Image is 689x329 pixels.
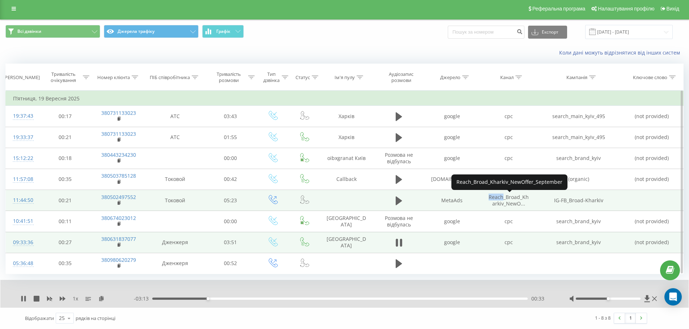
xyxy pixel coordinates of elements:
[204,169,257,190] td: 00:42
[448,26,524,39] input: Пошук за номером
[13,130,32,144] div: 19:33:37
[204,148,257,169] td: 00:00
[13,256,32,270] div: 05:36:48
[39,169,92,190] td: 00:35
[204,253,257,274] td: 00:52
[620,127,683,148] td: (not provided)
[440,74,460,81] div: Джерело
[607,297,609,300] div: Accessibility label
[101,256,136,263] a: 380980620279
[216,29,230,34] span: Графік
[46,71,81,83] div: Тривалість очікування
[295,74,310,81] div: Статус
[385,151,413,165] span: Розмова не відбулась
[146,253,204,274] td: Дженжеря
[17,29,41,34] span: Всі дзвінки
[424,148,480,169] td: google
[146,106,204,127] td: АТС
[73,295,78,302] span: 1 x
[620,106,683,127] td: (not provided)
[480,211,537,232] td: cpc
[13,151,32,165] div: 15:12:22
[633,74,667,81] div: Ключове слово
[424,232,480,253] td: google
[537,232,620,253] td: search_brand_kyiv
[620,211,683,232] td: (not provided)
[150,74,190,81] div: ПІБ співробітника
[204,232,257,253] td: 03:51
[39,127,92,148] td: 00:21
[3,74,40,81] div: [PERSON_NAME]
[204,190,257,211] td: 05:23
[480,106,537,127] td: cpc
[101,109,136,116] a: 380731133023
[39,190,92,211] td: 00:21
[202,25,244,38] button: Графік
[101,172,136,179] a: 380503785128
[39,148,92,169] td: 00:18
[385,215,413,228] span: Розмова не відбулась
[13,193,32,207] div: 11:44:50
[59,315,65,322] div: 25
[537,127,620,148] td: search_main_kyiv_495
[566,74,587,81] div: Кампанія
[207,297,209,300] div: Accessibility label
[76,315,115,321] span: рядків на сторінці
[424,190,480,211] td: MetaAds
[319,148,374,169] td: oibxgranat Київ
[559,49,684,56] a: Коли дані можуть відрізнятися вiд інших систем
[319,211,374,232] td: [GEOGRAPHIC_DATA]
[480,169,537,190] td: organic
[319,127,374,148] td: Харків
[39,253,92,274] td: 00:35
[263,71,280,83] div: Тип дзвінка
[211,71,247,83] div: Тривалість розмови
[480,148,537,169] td: cpc
[480,232,537,253] td: cpc
[13,172,32,186] div: 11:57:08
[537,148,620,169] td: search_brand_kyiv
[537,190,620,211] td: IG-FB_Broad-Kharkiv
[39,211,92,232] td: 00:11
[319,106,374,127] td: Харків
[204,106,257,127] td: 03:43
[13,235,32,250] div: 09:33:36
[537,211,620,232] td: search_brand_kyiv
[319,232,374,253] td: [GEOGRAPHIC_DATA]
[456,178,562,186] div: Reach_Broad_Kharkiv_NewOffer_September
[6,91,684,106] td: П’ятниця, 19 Вересня 2025
[134,295,152,302] span: - 03:13
[598,6,654,12] span: Налаштування профілю
[424,127,480,148] td: google
[101,194,136,200] a: 380502497552
[204,127,257,148] td: 01:55
[101,151,136,158] a: 380443234230
[146,127,204,148] td: АТС
[146,169,204,190] td: Токовой
[620,169,683,190] td: (not provided)
[101,215,136,221] a: 380674023012
[424,106,480,127] td: google
[480,127,537,148] td: cpc
[667,6,679,12] span: Вихід
[13,109,32,123] div: 19:37:43
[595,314,611,321] div: 1 - 8 з 8
[101,130,136,137] a: 380731133023
[146,232,204,253] td: Дженжеря
[531,295,544,302] span: 00:33
[664,288,682,306] div: Open Intercom Messenger
[424,211,480,232] td: google
[620,148,683,169] td: (not provided)
[625,313,636,323] a: 1
[380,71,422,83] div: Аудіозапис розмови
[25,315,54,321] span: Відображати
[204,211,257,232] td: 00:00
[146,190,204,211] td: Токовой
[500,74,514,81] div: Канал
[319,169,374,190] td: Callback
[39,232,92,253] td: 00:27
[620,232,683,253] td: (not provided)
[489,194,529,207] span: Reach_Broad_Kharkiv_NewO...
[537,106,620,127] td: search_main_kyiv_495
[528,26,567,39] button: Експорт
